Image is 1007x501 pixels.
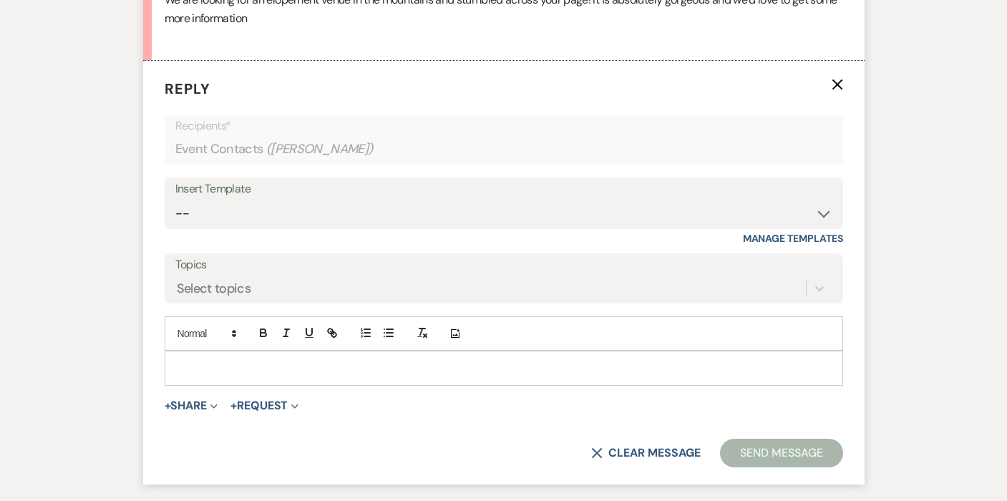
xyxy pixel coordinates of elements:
span: ( [PERSON_NAME] ) [266,140,374,159]
div: Select topics [177,279,251,298]
button: Clear message [591,447,700,459]
button: Request [230,400,298,412]
span: + [230,400,237,412]
div: Insert Template [175,179,832,200]
p: Recipients* [175,117,832,135]
div: Event Contacts [175,135,832,163]
label: Topics [175,255,832,276]
a: Manage Templates [743,232,843,245]
button: Send Message [720,439,842,467]
span: Reply [165,79,210,98]
span: + [165,400,171,412]
button: Share [165,400,218,412]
